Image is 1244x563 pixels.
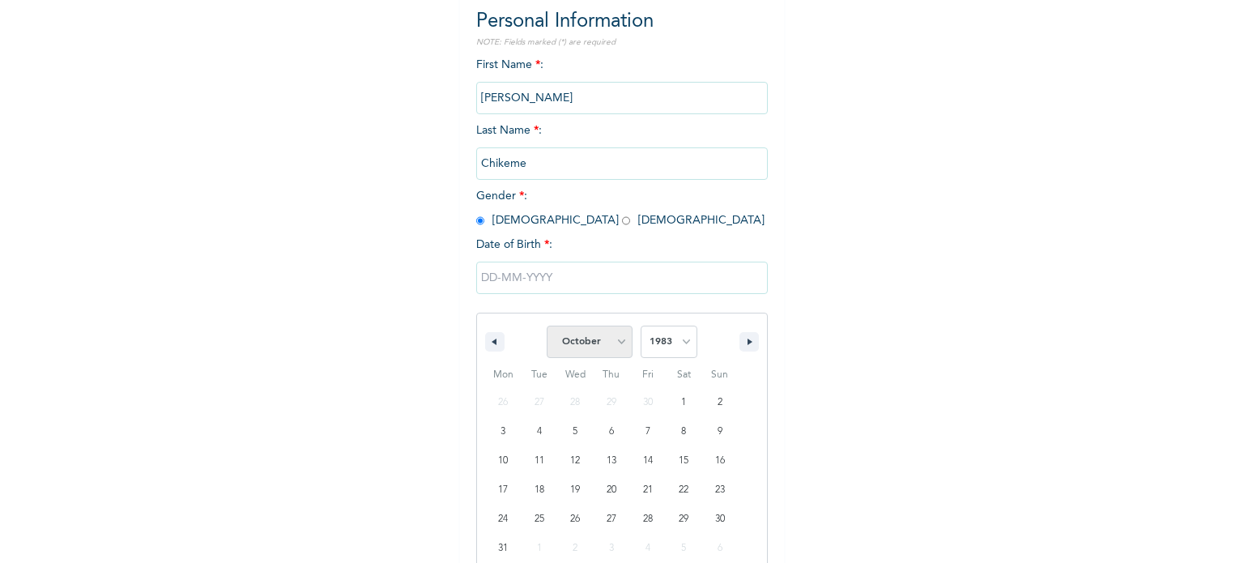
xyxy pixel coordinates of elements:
span: Last Name : [476,125,768,169]
span: 25 [535,505,544,534]
button: 21 [629,476,666,505]
button: 26 [557,505,594,534]
p: NOTE: Fields marked (*) are required [476,36,768,49]
button: 12 [557,446,594,476]
span: 29 [679,505,688,534]
button: 19 [557,476,594,505]
span: 5 [573,417,577,446]
button: 14 [629,446,666,476]
span: First Name : [476,59,768,104]
span: Mon [485,362,522,388]
button: 5 [557,417,594,446]
button: 15 [666,446,702,476]
span: 15 [679,446,688,476]
button: 11 [522,446,558,476]
span: 9 [718,417,722,446]
button: 23 [701,476,738,505]
button: 8 [666,417,702,446]
button: 17 [485,476,522,505]
button: 6 [594,417,630,446]
button: 10 [485,446,522,476]
span: 26 [570,505,580,534]
button: 28 [629,505,666,534]
span: 30 [715,505,725,534]
button: 18 [522,476,558,505]
button: 25 [522,505,558,534]
span: 19 [570,476,580,505]
span: 14 [643,446,653,476]
span: Tue [522,362,558,388]
span: Thu [594,362,630,388]
button: 9 [701,417,738,446]
span: Date of Birth : [476,237,552,254]
span: 11 [535,446,544,476]
input: DD-MM-YYYY [476,262,768,294]
span: 6 [609,417,614,446]
span: 21 [643,476,653,505]
span: 27 [607,505,616,534]
span: 2 [718,388,722,417]
span: 16 [715,446,725,476]
span: Gender : [DEMOGRAPHIC_DATA] [DEMOGRAPHIC_DATA] [476,190,765,226]
span: 23 [715,476,725,505]
span: 4 [537,417,542,446]
button: 1 [666,388,702,417]
button: 2 [701,388,738,417]
button: 30 [701,505,738,534]
span: 17 [498,476,508,505]
button: 13 [594,446,630,476]
button: 7 [629,417,666,446]
button: 3 [485,417,522,446]
button: 16 [701,446,738,476]
span: 3 [501,417,505,446]
span: 13 [607,446,616,476]
h2: Personal Information [476,7,768,36]
button: 20 [594,476,630,505]
span: 28 [643,505,653,534]
span: 10 [498,446,508,476]
span: 7 [645,417,650,446]
button: 29 [666,505,702,534]
button: 4 [522,417,558,446]
span: 18 [535,476,544,505]
span: Sun [701,362,738,388]
input: Enter your last name [476,147,768,180]
span: 1 [681,388,686,417]
button: 27 [594,505,630,534]
button: 24 [485,505,522,534]
span: 20 [607,476,616,505]
span: Sat [666,362,702,388]
span: Fri [629,362,666,388]
button: 31 [485,534,522,563]
input: Enter your first name [476,82,768,114]
span: 8 [681,417,686,446]
span: 31 [498,534,508,563]
span: Wed [557,362,594,388]
span: 22 [679,476,688,505]
button: 22 [666,476,702,505]
span: 12 [570,446,580,476]
span: 24 [498,505,508,534]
